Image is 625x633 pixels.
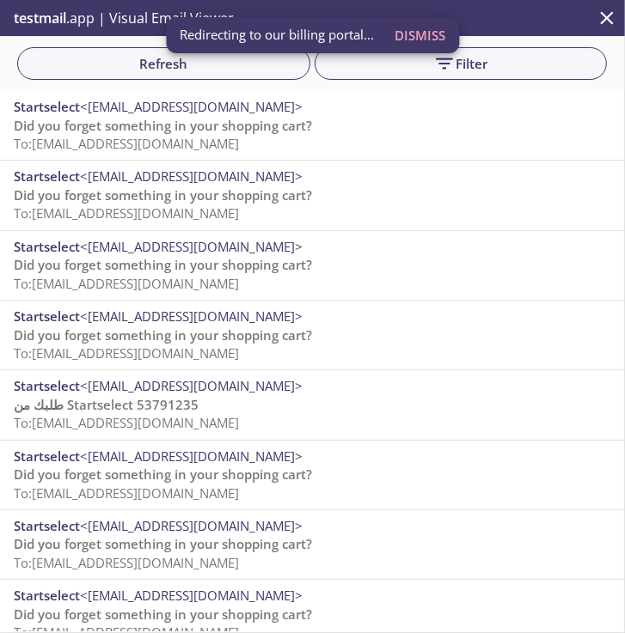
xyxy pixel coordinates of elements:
[14,186,312,204] span: Did you forget something in your shopping cart?
[180,26,374,44] span: Redirecting to our billing portal...
[14,238,80,255] span: Startselect
[80,517,303,534] span: <[EMAIL_ADDRESS][DOMAIN_NAME]>
[80,167,303,185] span: <[EMAIL_ADDRESS][DOMAIN_NAME]>
[14,98,80,115] span: Startselect
[14,554,239,571] span: To: [EMAIL_ADDRESS][DOMAIN_NAME]
[14,447,80,465] span: Startselect
[14,606,312,623] span: Did you forget something in your shopping cart?
[14,307,80,325] span: Startselect
[14,204,239,222] span: To: [EMAIL_ADDRESS][DOMAIN_NAME]
[14,396,199,413] span: طلبك من Startselect 53791235
[14,9,66,27] span: testmail
[14,275,239,292] span: To: [EMAIL_ADDRESS][DOMAIN_NAME]
[328,52,593,75] span: Filter
[80,238,303,255] span: <[EMAIL_ADDRESS][DOMAIN_NAME]>
[14,135,239,152] span: To: [EMAIL_ADDRESS][DOMAIN_NAME]
[80,587,303,604] span: <[EMAIL_ADDRESS][DOMAIN_NAME]>
[80,307,303,325] span: <[EMAIL_ADDRESS][DOMAIN_NAME]>
[14,587,80,604] span: Startselect
[14,517,80,534] span: Startselect
[17,47,309,80] button: Refresh
[14,326,312,344] span: Did you forget something in your shopping cart?
[14,256,312,273] span: Did you forget something in your shopping cart?
[31,52,296,75] span: Refresh
[14,344,239,362] span: To: [EMAIL_ADDRESS][DOMAIN_NAME]
[14,466,312,483] span: Did you forget something in your shopping cart?
[395,24,445,46] span: Dismiss
[14,377,80,394] span: Startselect
[14,414,239,431] span: To: [EMAIL_ADDRESS][DOMAIN_NAME]
[14,484,239,502] span: To: [EMAIL_ADDRESS][DOMAIN_NAME]
[80,377,303,394] span: <[EMAIL_ADDRESS][DOMAIN_NAME]>
[14,117,312,134] span: Did you forget something in your shopping cart?
[80,447,303,465] span: <[EMAIL_ADDRESS][DOMAIN_NAME]>
[315,47,607,80] button: Filter
[14,167,80,185] span: Startselect
[14,535,312,552] span: Did you forget something in your shopping cart?
[80,98,303,115] span: <[EMAIL_ADDRESS][DOMAIN_NAME]>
